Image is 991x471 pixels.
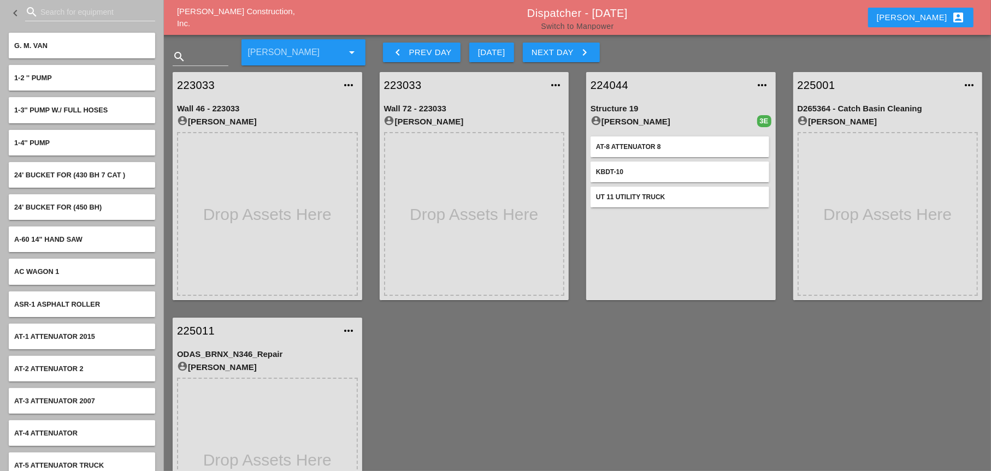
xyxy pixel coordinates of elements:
div: Wall 46 - 223033 [177,103,358,115]
span: AT-1 Attenuator 2015 [14,332,95,341]
a: 223033 [177,77,336,93]
button: Next Day [523,43,600,62]
div: [PERSON_NAME] [384,115,565,128]
i: account_circle [177,361,188,372]
span: 24' BUCKET FOR (450 BH) [14,203,102,211]
i: account_circle [177,115,188,126]
i: keyboard_arrow_left [9,7,22,20]
a: 224044 [591,77,750,93]
div: [PERSON_NAME] [877,11,965,24]
button: [PERSON_NAME] [868,8,974,27]
div: 3E [757,115,771,127]
i: more_horiz [549,79,562,92]
span: G. M. VAN [14,41,48,50]
i: account_circle [591,115,601,126]
i: account_circle [384,115,395,126]
span: 1-3'' PUMP W./ FULL HOSES [14,106,108,114]
span: ASR-1 Asphalt roller [14,300,100,308]
div: [PERSON_NAME] [591,115,757,128]
div: Structure 19 [591,103,771,115]
a: Switch to Manpower [541,22,614,31]
span: AT-3 Attenuator 2007 [14,397,95,405]
div: [PERSON_NAME] [798,115,978,128]
button: [DATE] [469,43,514,62]
a: [PERSON_NAME] Construction, Inc. [177,7,295,28]
span: A-60 14" hand saw [14,235,82,243]
span: AT-5 Attenuator Truck [14,461,104,469]
i: more_horiz [343,79,356,92]
a: 225001 [798,77,957,93]
input: Search for equipment [40,3,140,21]
i: search [25,5,38,19]
div: Wall 72 - 223033 [384,103,565,115]
i: arrow_drop_down [346,46,359,59]
div: [DATE] [478,46,505,59]
div: D265364 - Catch Basin Cleaning [798,103,978,115]
span: AC Wagon 1 [14,267,59,276]
span: AT-2 Attenuator 2 [14,365,84,373]
span: 1-4'' PUMP [14,139,50,147]
i: account_circle [798,115,809,126]
div: [PERSON_NAME] [177,361,358,374]
div: ODAS_BRNX_N346_Repair [177,348,358,361]
div: [PERSON_NAME] [177,115,358,128]
div: UT 11 UTILITY TRUCK [596,192,764,202]
div: Prev Day [392,46,452,59]
button: Prev Day [383,43,461,62]
div: KBDT-10 [596,167,764,177]
i: account_box [952,11,965,24]
a: 223033 [384,77,543,93]
i: keyboard_arrow_left [392,46,405,59]
span: 24' BUCKET FOR (430 BH 7 CAT ) [14,171,125,179]
i: more_horiz [963,79,976,92]
i: more_horiz [343,324,356,337]
div: Next Day [532,46,591,59]
div: AT-8 ATTENUATOR 8 [596,142,764,152]
i: search [173,50,186,63]
i: more_horiz [756,79,769,92]
i: keyboard_arrow_right [578,46,591,59]
a: Dispatcher - [DATE] [527,7,628,19]
span: AT-4 Attenuator [14,429,78,437]
span: 1-2 '' PUMP [14,74,52,82]
a: 225011 [177,323,336,339]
